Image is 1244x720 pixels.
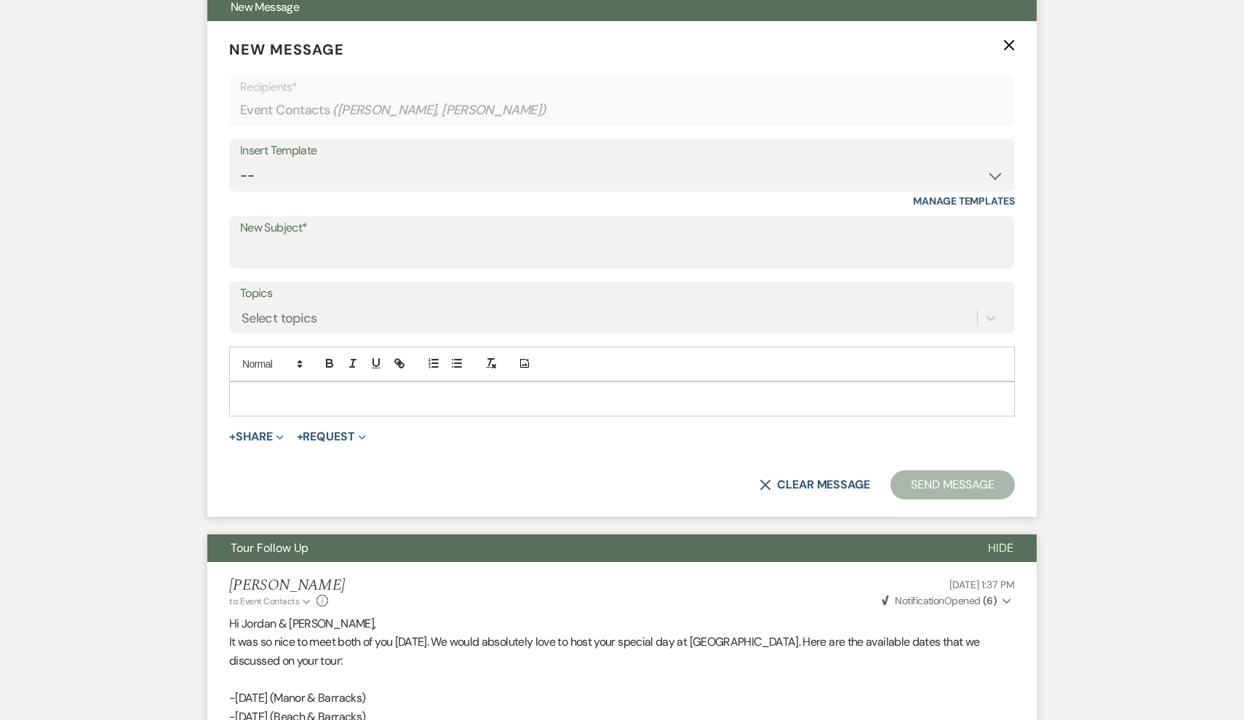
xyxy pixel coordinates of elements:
button: to: Event Contacts [229,595,313,608]
label: Topics [240,283,1004,304]
p: -[DATE] (Manor & Barracks) [229,689,1015,708]
button: Share [229,431,284,443]
div: Event Contacts [240,96,1004,124]
span: Notification [895,594,944,607]
button: NotificationOpened (6) [880,593,1015,609]
button: Request [297,431,366,443]
p: Recipients* [240,78,1004,97]
button: Clear message [759,479,870,491]
p: It was so nice to meet both of you [DATE]. We would absolutely love to host your special day at [... [229,633,1015,670]
label: New Subject* [240,218,1004,239]
span: + [297,431,303,443]
a: Manage Templates [913,194,1015,207]
p: Hi Jordan & [PERSON_NAME], [229,614,1015,633]
button: Hide [965,534,1037,562]
strong: ( 6 ) [983,594,997,607]
span: Tour Follow Up [231,540,308,555]
span: to: Event Contacts [229,596,299,607]
button: Tour Follow Up [207,534,965,562]
span: ( [PERSON_NAME], [PERSON_NAME] ) [332,100,546,120]
span: Opened [882,594,997,607]
span: + [229,431,236,443]
div: Insert Template [240,141,1004,162]
h5: [PERSON_NAME] [229,577,345,595]
span: Hide [988,540,1013,555]
button: Send Message [890,470,1015,499]
span: [DATE] 1:37 PM [949,578,1015,591]
span: New Message [229,40,344,59]
div: Select topics [242,308,317,328]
